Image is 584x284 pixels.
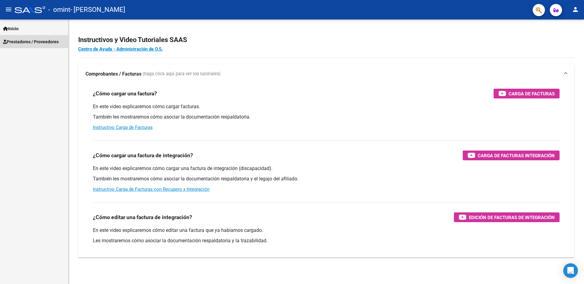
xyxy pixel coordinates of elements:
a: Instructivo Carga de Facturas con Recupero x Integración [93,186,210,192]
span: (haga click aquí para ver los tutoriales) [143,71,221,77]
div: Open Intercom Messenger [563,263,578,278]
p: En este video explicaremos cómo cargar facturas. [93,103,560,110]
span: Edición de Facturas de integración [469,214,555,221]
p: También les mostraremos cómo asociar la documentación respaldatoria y el legajo del afiliado. [93,176,560,182]
p: En este video explicaremos cómo cargar una factura de integración (discapacidad). [93,165,560,172]
button: Edición de Facturas de integración [454,212,560,222]
mat-icon: menu [5,6,12,13]
h3: ¿Cómo editar una factura de integración? [93,213,192,222]
p: En este video explicaremos cómo editar una factura que ya habíamos cargado. [93,227,560,234]
p: También les mostraremos cómo asociar la documentación respaldatoria. [93,114,560,120]
span: - [PERSON_NAME] [70,3,125,16]
p: Les mostraremos cómo asociar la documentación respaldatoria y la trazabilidad. [93,237,560,244]
mat-icon: person [572,6,579,13]
button: Carga de Facturas [494,89,560,98]
a: Instructivo Carga de Facturas [93,125,153,130]
span: Prestadores / Proveedores [3,38,59,45]
mat-expansion-panel-header: Comprobantes / Facturas (haga click aquí para ver los tutoriales) [78,64,574,84]
span: Inicio [3,25,19,32]
span: Carga de Facturas Integración [478,152,555,159]
button: Carga de Facturas Integración [463,151,560,160]
h3: ¿Cómo cargar una factura? [93,89,157,98]
strong: Comprobantes / Facturas [86,71,141,77]
div: Comprobantes / Facturas (haga click aquí para ver los tutoriales) [78,84,574,257]
h3: ¿Cómo cargar una factura de integración? [93,151,193,160]
span: Carga de Facturas [509,90,555,98]
a: Centro de Ayuda - Administración de O.S. [78,46,163,52]
span: - omint [48,3,70,16]
h2: Instructivos y Video Tutoriales SAAS [78,34,574,46]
